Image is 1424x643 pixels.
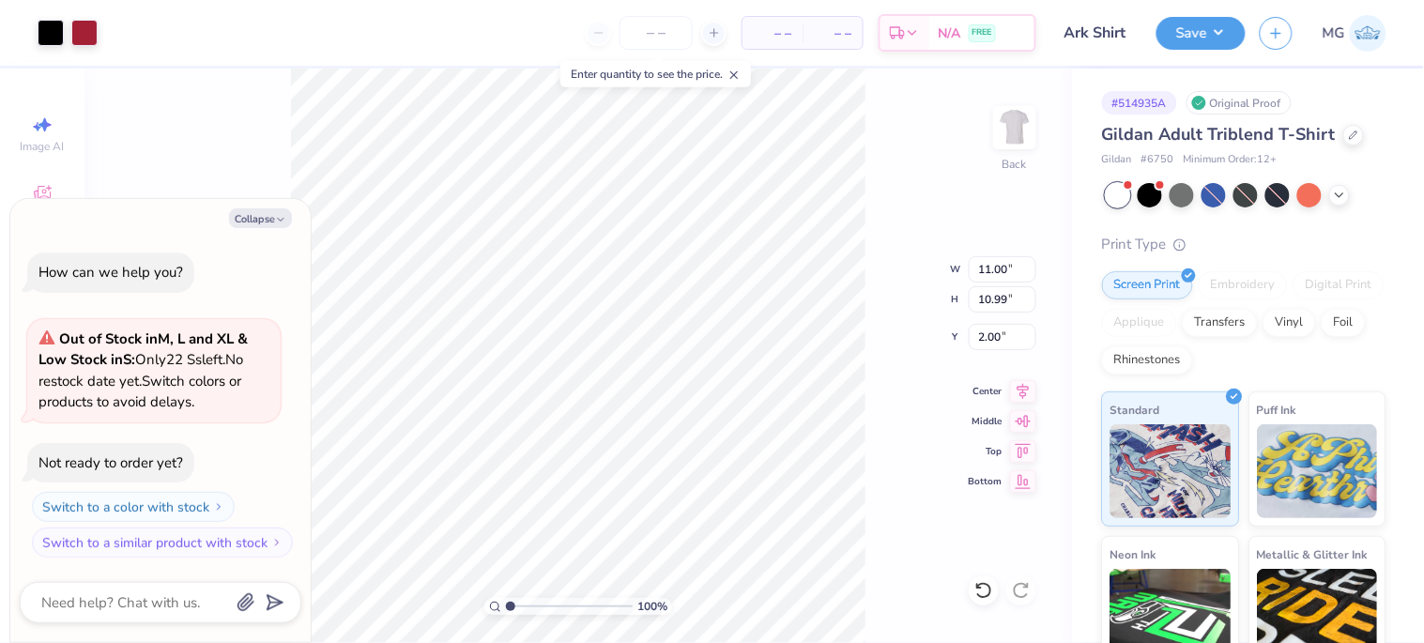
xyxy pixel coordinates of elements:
div: Applique [1102,309,1177,337]
span: Puff Ink [1258,400,1297,420]
div: # 514935A [1102,91,1177,115]
input: Untitled Design [1050,14,1142,52]
span: Center [969,385,1003,398]
div: Rhinestones [1102,346,1193,375]
div: Original Proof [1187,91,1292,115]
span: Neon Ink [1110,544,1156,564]
span: Minimum Order: 12 + [1184,152,1278,168]
button: Switch to a color with stock [32,492,235,522]
div: Embroidery [1199,271,1288,299]
span: Top [969,445,1003,458]
a: MG [1323,15,1386,52]
img: Puff Ink [1258,424,1379,518]
strong: Out of Stock in M, L and XL [59,329,237,348]
span: MG [1323,23,1345,44]
span: Only 22 Ss left. Switch colors or products to avoid delays. [38,329,248,412]
span: Metallic & Glitter Ink [1258,544,1369,564]
span: # 6750 [1141,152,1174,168]
span: Gildan Adult Triblend T-Shirt [1102,123,1336,145]
img: Standard [1110,424,1232,518]
span: N/A [939,23,961,43]
div: Enter quantity to see the price. [560,61,751,87]
span: Image AI [21,139,65,154]
span: Middle [969,415,1003,428]
img: Switch to a color with stock [213,501,224,513]
span: 100 % [637,598,667,615]
button: Switch to a similar product with stock [32,528,293,558]
div: Print Type [1102,234,1386,255]
span: Bottom [969,475,1003,488]
div: Foil [1322,309,1366,337]
button: Save [1156,17,1246,50]
div: Digital Print [1294,271,1385,299]
div: Back [1003,156,1027,173]
button: Collapse [229,208,292,228]
div: Not ready to order yet? [38,453,183,472]
span: – – [814,23,851,43]
div: Screen Print [1102,271,1193,299]
span: – – [754,23,791,43]
div: Vinyl [1263,309,1316,337]
input: – – [620,16,693,50]
span: Gildan [1102,152,1132,168]
img: Switch to a similar product with stock [271,537,283,548]
img: Michael Galon [1350,15,1386,52]
span: No restock date yet. [38,350,243,390]
img: Back [996,109,1034,146]
span: Standard [1110,400,1160,420]
span: FREE [972,26,992,39]
div: How can we help you? [38,263,183,282]
div: Transfers [1183,309,1258,337]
